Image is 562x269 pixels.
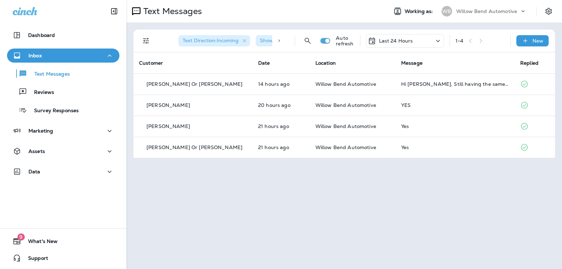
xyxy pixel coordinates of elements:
[401,81,509,87] div: Hi Cheri, Still having the same issues with the 2017 Rogue air conditioner blower, looks like the...
[28,53,42,58] p: Inbox
[140,6,202,17] p: Text Messages
[7,251,119,265] button: Support
[7,103,119,117] button: Survey Responses
[315,144,376,150] span: Willow Bend Automotive
[28,128,53,134] p: Marketing
[7,144,119,158] button: Assets
[520,60,538,66] span: Replied
[260,37,345,44] span: Show Start/Stop/Unsubscribe : true
[315,81,376,87] span: Willow Bend Automotive
[405,8,434,14] span: Working as:
[315,60,336,66] span: Location
[258,145,304,150] p: Oct 8, 2025 01:23 PM
[21,255,48,264] span: Support
[178,35,250,46] div: Text Direction:Incoming
[301,34,315,48] button: Search Messages
[139,60,163,66] span: Customer
[401,102,509,108] div: YES
[28,32,55,38] p: Dashboard
[401,145,509,150] div: Yes
[7,49,119,63] button: Inbox
[379,38,413,44] p: Last 24 Hours
[258,123,304,129] p: Oct 8, 2025 02:00 PM
[17,233,25,241] span: 9
[7,124,119,138] button: Marketing
[27,71,70,78] p: Text Messages
[146,81,242,87] p: [PERSON_NAME] Or [PERSON_NAME]
[532,38,543,44] p: New
[7,234,119,248] button: 9What's New
[7,66,119,81] button: Text Messages
[28,148,45,154] p: Assets
[183,37,238,44] span: Text Direction : Incoming
[258,102,304,108] p: Oct 8, 2025 02:23 PM
[7,84,119,99] button: Reviews
[28,169,40,174] p: Data
[27,108,79,114] p: Survey Responses
[401,60,423,66] span: Message
[146,123,190,129] p: [PERSON_NAME]
[146,102,190,108] p: [PERSON_NAME]
[258,81,304,87] p: Oct 8, 2025 08:45 PM
[21,238,58,247] span: What's New
[146,145,242,150] p: [PERSON_NAME] Or [PERSON_NAME]
[456,8,517,14] p: Willow Bend Automotive
[7,28,119,42] button: Dashboard
[456,38,463,44] div: 1 - 4
[315,102,376,108] span: Willow Bend Automotive
[27,89,54,96] p: Reviews
[336,35,354,46] p: Auto refresh
[104,4,124,18] button: Collapse Sidebar
[442,6,452,17] div: WB
[542,5,555,18] button: Settings
[139,34,153,48] button: Filters
[256,35,356,46] div: Show Start/Stop/Unsubscribe:true
[401,123,509,129] div: Yes
[7,165,119,179] button: Data
[258,60,270,66] span: Date
[315,123,376,129] span: Willow Bend Automotive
